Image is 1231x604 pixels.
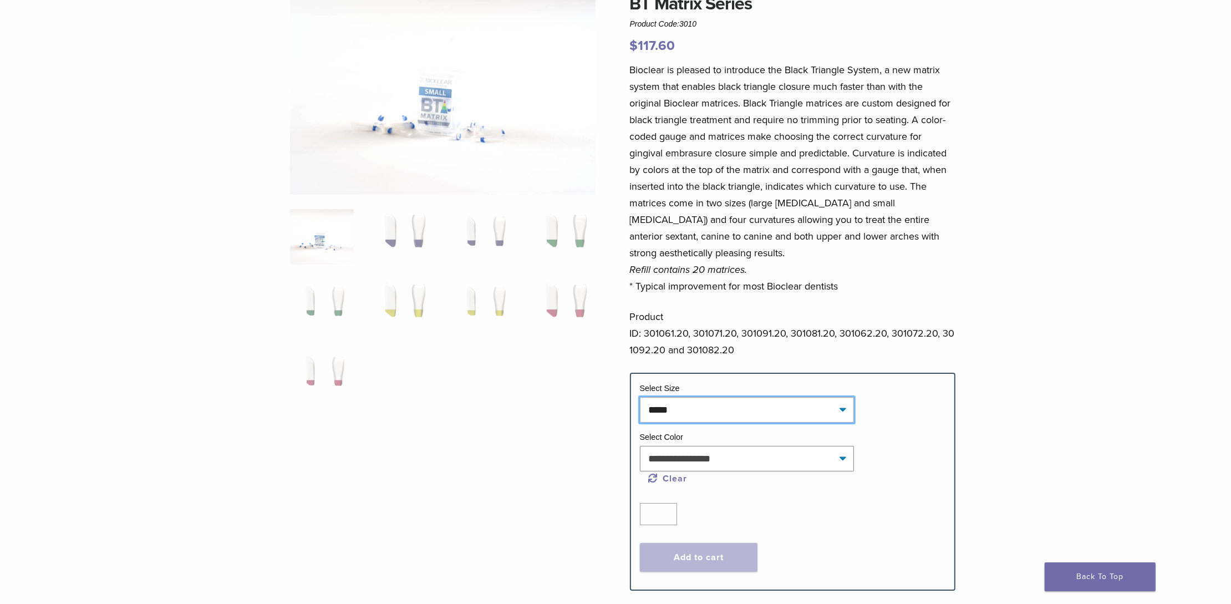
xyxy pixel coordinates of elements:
[290,279,354,334] img: BT Matrix Series - Image 5
[370,279,434,334] img: BT Matrix Series - Image 6
[370,209,434,265] img: BT Matrix Series - Image 2
[630,19,697,28] span: Product Code:
[451,209,515,265] img: BT Matrix Series - Image 3
[640,433,683,441] label: Select Color
[532,209,596,265] img: BT Matrix Series - Image 4
[451,279,515,334] img: BT Matrix Series - Image 7
[630,38,638,54] span: $
[630,263,747,276] em: Refill contains 20 matrices.
[640,384,680,393] label: Select Size
[630,62,956,295] p: Bioclear is pleased to introduce the Black Triangle System, a new matrix system that enables blac...
[649,473,688,484] a: Clear
[290,209,354,265] img: Anterior-Black-Triangle-Series-Matrices-324x324.jpg
[630,38,675,54] bdi: 117.60
[532,279,596,334] img: BT Matrix Series - Image 8
[290,349,354,404] img: BT Matrix Series - Image 9
[640,543,757,572] button: Add to cart
[630,308,956,358] p: Product ID: 301061.20, 301071.20, 301091.20, 301081.20, 301062.20, 301072.20, 301092.20 and 30108...
[1045,562,1156,591] a: Back To Top
[679,19,696,28] span: 3010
